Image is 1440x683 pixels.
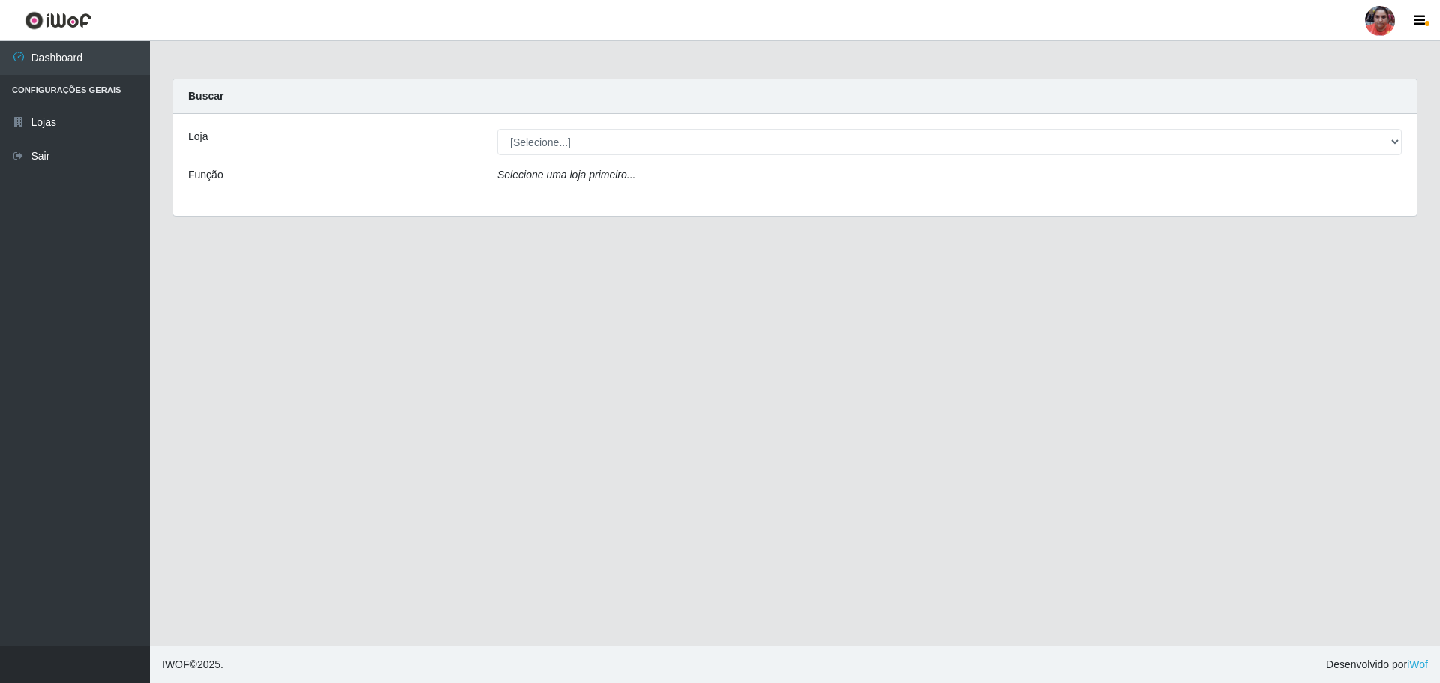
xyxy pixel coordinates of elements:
[162,657,223,673] span: © 2025 .
[188,167,223,183] label: Função
[1326,657,1428,673] span: Desenvolvido por
[25,11,91,30] img: CoreUI Logo
[1407,658,1428,670] a: iWof
[162,658,190,670] span: IWOF
[497,169,635,181] i: Selecione uma loja primeiro...
[188,129,208,145] label: Loja
[188,90,223,102] strong: Buscar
